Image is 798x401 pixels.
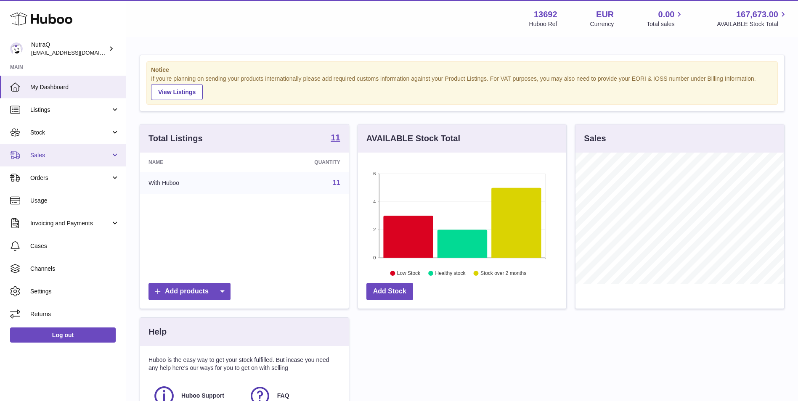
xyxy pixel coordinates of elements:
[148,283,231,300] a: Add products
[331,133,340,142] strong: 11
[333,179,340,186] a: 11
[590,20,614,28] div: Currency
[373,171,376,176] text: 6
[10,327,116,343] a: Log out
[140,172,250,194] td: With Huboo
[373,199,376,204] text: 4
[30,174,111,182] span: Orders
[397,270,421,276] text: Low Stock
[30,219,111,227] span: Invoicing and Payments
[30,83,119,91] span: My Dashboard
[10,42,23,55] img: log@nutraq.com
[480,270,526,276] text: Stock over 2 months
[148,133,203,144] h3: Total Listings
[596,9,614,20] strong: EUR
[31,41,107,57] div: NutraQ
[30,151,111,159] span: Sales
[717,9,788,28] a: 167,673.00 AVAILABLE Stock Total
[250,153,348,172] th: Quantity
[373,227,376,232] text: 2
[151,66,773,74] strong: Notice
[140,153,250,172] th: Name
[151,84,203,100] a: View Listings
[31,49,124,56] span: [EMAIL_ADDRESS][DOMAIN_NAME]
[30,197,119,205] span: Usage
[30,265,119,273] span: Channels
[30,242,119,250] span: Cases
[529,20,557,28] div: Huboo Ref
[277,392,289,400] span: FAQ
[534,9,557,20] strong: 13692
[647,9,684,28] a: 0.00 Total sales
[736,9,778,20] span: 167,673.00
[366,283,413,300] a: Add Stock
[658,9,675,20] span: 0.00
[181,392,224,400] span: Huboo Support
[148,326,167,338] h3: Help
[30,288,119,295] span: Settings
[151,75,773,100] div: If you're planning on sending your products internationally please add required customs informati...
[331,133,340,143] a: 11
[30,129,111,137] span: Stock
[435,270,466,276] text: Healthy stock
[148,356,340,372] p: Huboo is the easy way to get your stock fulfilled. But incase you need any help here's our ways f...
[366,133,460,144] h3: AVAILABLE Stock Total
[647,20,684,28] span: Total sales
[30,310,119,318] span: Returns
[584,133,606,144] h3: Sales
[373,255,376,260] text: 0
[30,106,111,114] span: Listings
[717,20,788,28] span: AVAILABLE Stock Total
